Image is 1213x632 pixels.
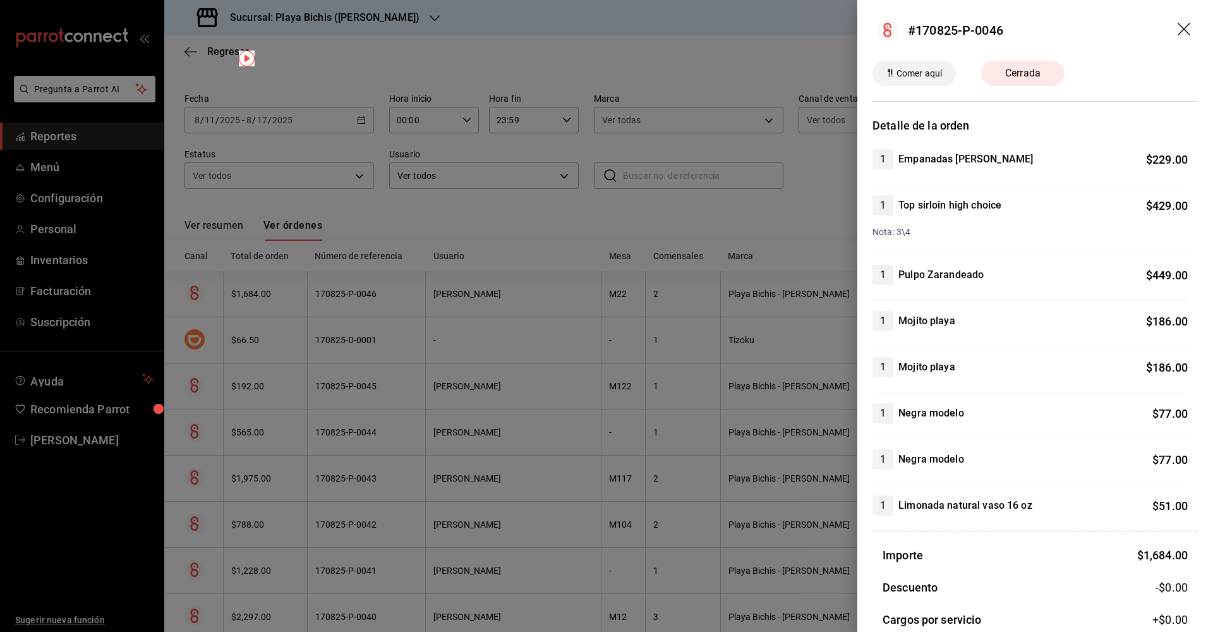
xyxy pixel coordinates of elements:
[883,579,938,596] h3: Descuento
[872,452,893,467] span: 1
[872,313,893,329] span: 1
[1146,153,1188,166] span: $ 229.00
[898,406,964,421] h4: Negra modelo
[898,452,964,467] h4: Negra modelo
[1137,549,1188,562] span: $ 1,684.00
[1146,269,1188,282] span: $ 449.00
[872,117,1198,134] h3: Detalle de la orden
[1156,579,1188,596] span: -$0.00
[239,51,255,66] img: Tooltip marker
[872,360,893,375] span: 1
[872,406,893,421] span: 1
[898,360,955,375] h4: Mojito playa
[1152,499,1188,513] span: $ 51.00
[1146,361,1188,374] span: $ 186.00
[1146,199,1188,212] span: $ 429.00
[883,547,923,564] h3: Importe
[1146,315,1188,328] span: $ 186.00
[908,21,1003,40] div: #170825-P-0046
[891,67,947,80] span: Comer aquí
[898,498,1032,513] h4: Limonada natural vaso 16 oz
[872,152,893,167] span: 1
[883,611,982,628] h3: Cargos por servicio
[1178,23,1193,38] button: drag
[872,498,893,513] span: 1
[1152,407,1188,420] span: $ 77.00
[998,66,1048,81] span: Cerrada
[1152,611,1188,628] span: +$ 0.00
[898,198,1001,213] h4: Top sirloin high choice
[872,198,893,213] span: 1
[872,227,910,237] span: Nota: 3\4
[1152,453,1188,466] span: $ 77.00
[898,313,955,329] h4: Mojito playa
[898,152,1033,167] h4: Empanadas [PERSON_NAME]
[898,267,984,283] h4: Pulpo Zarandeado
[872,267,893,283] span: 1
